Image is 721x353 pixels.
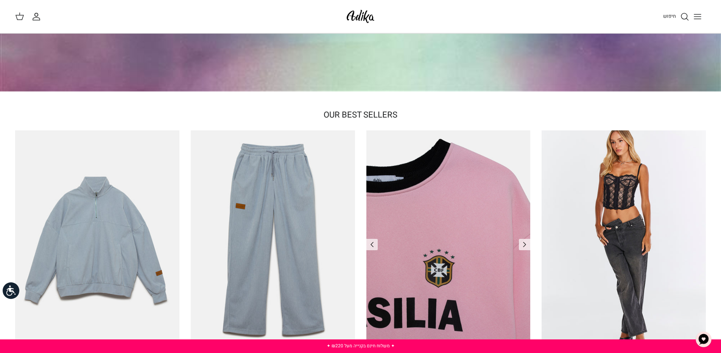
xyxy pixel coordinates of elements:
a: OUR BEST SELLERS [324,109,397,121]
a: ✦ משלוח חינם בקנייה מעל ₪220 ✦ [327,342,395,349]
a: Previous [519,239,530,250]
button: צ'אט [692,328,715,351]
img: Adika IL [344,8,377,25]
a: חיפוש [663,12,689,21]
span: חיפוש [663,12,676,20]
a: החשבון שלי [32,12,44,21]
button: Toggle menu [689,8,706,25]
a: Previous [366,239,378,250]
